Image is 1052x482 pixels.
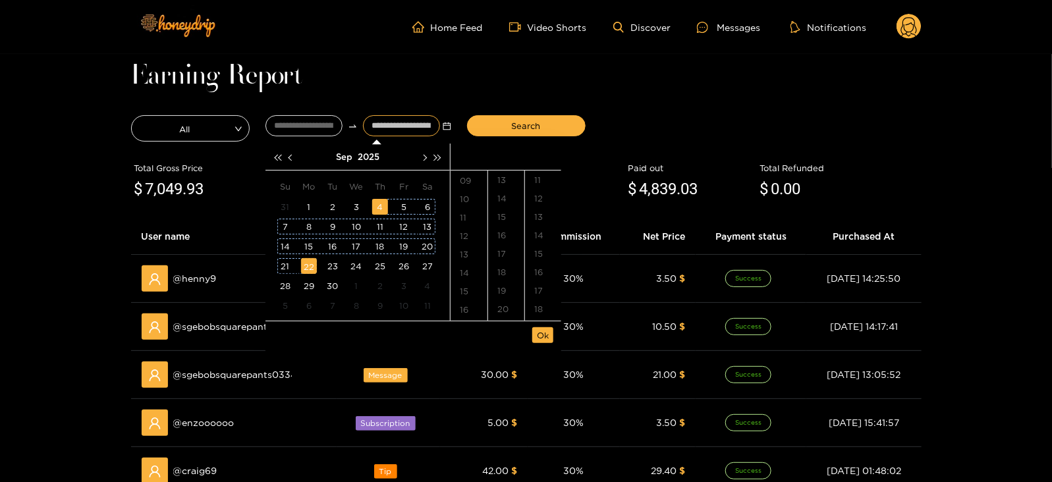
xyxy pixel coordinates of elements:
span: @ sgebobsquarepants0334 [173,367,292,382]
span: .03 [677,180,698,198]
span: $ [760,177,769,202]
span: [DATE] 14:17:41 [830,321,898,331]
div: 17 [488,244,524,263]
td: 2025-10-04 [416,276,439,296]
div: 11 [372,219,388,234]
td: 2025-09-05 [392,197,416,217]
div: 21 [277,258,293,274]
div: 17 [451,319,487,337]
span: 30.00 [481,369,509,379]
span: Message [364,368,408,383]
span: $ [679,273,685,283]
td: 2025-10-06 [297,296,321,315]
div: 19 [396,238,412,254]
span: user [148,273,161,286]
th: Net Price [620,219,696,255]
td: 2025-10-09 [368,296,392,315]
div: 13 [525,207,561,226]
button: 2025 [358,144,379,170]
div: 9 [372,298,388,313]
div: 18 [372,238,388,254]
td: 2025-09-17 [345,236,368,256]
div: 1 [348,278,364,294]
a: Discover [613,22,671,33]
span: $ [679,369,685,379]
td: 2025-09-16 [321,236,345,256]
td: 2025-09-22 [297,256,321,276]
td: 2025-09-12 [392,217,416,236]
span: user [148,465,161,478]
td: 2025-09-29 [297,276,321,296]
div: 23 [325,258,341,274]
div: 16 [488,226,524,244]
div: 18 [525,300,561,318]
span: video-camera [509,21,528,33]
span: to [348,121,358,131]
div: 2 [372,278,388,294]
h1: Earning Report [131,67,922,86]
div: 22 [301,258,317,274]
div: 8 [348,298,364,313]
span: $ [511,417,517,427]
span: 10.50 [652,321,677,331]
span: $ [511,369,517,379]
div: 14 [451,263,487,282]
div: 4 [420,278,435,294]
div: 5 [396,199,412,215]
span: 42.00 [482,466,509,475]
a: Home Feed [412,21,483,33]
td: 2025-09-25 [368,256,392,276]
span: 3.50 [656,417,677,427]
span: 21.00 [653,369,677,379]
td: 2025-09-06 [416,197,439,217]
span: $ [628,177,637,202]
div: 09 [451,171,487,190]
div: 6 [301,298,317,313]
td: 2025-09-27 [416,256,439,276]
button: Ok [532,327,553,343]
span: 30 % [564,417,584,427]
div: 12 [525,189,561,207]
span: Tip [374,464,397,479]
div: 20 [420,238,435,254]
td: 2025-10-11 [416,296,439,315]
span: [DATE] 01:48:02 [827,466,901,475]
div: 15 [301,238,317,254]
div: 7 [325,298,341,313]
span: @ craig69 [173,464,217,478]
th: Su [273,176,297,197]
span: 7,049 [146,180,183,198]
div: 26 [396,258,412,274]
span: Success [725,462,771,479]
td: 2025-09-26 [392,256,416,276]
span: @ henny9 [173,271,217,286]
span: user [148,369,161,382]
div: 15 [451,282,487,300]
div: 29 [301,278,317,294]
td: 2025-09-13 [416,217,439,236]
div: 8 [301,219,317,234]
td: 2025-09-07 [273,217,297,236]
span: Success [725,318,771,335]
td: 2025-10-02 [368,276,392,296]
span: $ [134,177,143,202]
div: 15 [525,244,561,263]
td: 2025-10-10 [392,296,416,315]
td: 2025-10-01 [345,276,368,296]
div: 9 [325,219,341,234]
td: 2025-10-05 [273,296,297,315]
td: 2025-10-07 [321,296,345,315]
div: 5 [277,298,293,313]
div: 10 [451,190,487,208]
th: Th [368,176,392,197]
button: Notifications [787,20,870,34]
div: 18 [488,263,524,281]
td: 2025-09-24 [345,256,368,276]
td: 2025-09-10 [345,217,368,236]
td: 2025-09-19 [392,236,416,256]
div: 16 [451,300,487,319]
span: 30 % [564,321,584,331]
div: 24 [348,258,364,274]
div: 3 [396,278,412,294]
div: Messages [697,20,760,35]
